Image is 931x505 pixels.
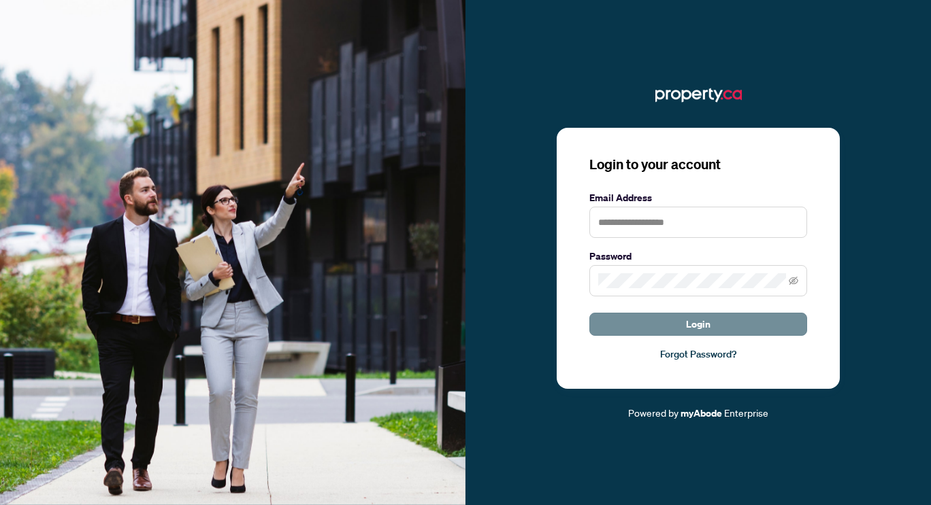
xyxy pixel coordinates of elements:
label: Email Address [589,190,807,205]
label: Password [589,249,807,264]
span: Enterprise [724,406,768,419]
button: Login [589,313,807,336]
span: Login [686,313,710,335]
a: Forgot Password? [589,347,807,362]
h3: Login to your account [589,155,807,174]
img: ma-logo [655,84,742,106]
a: myAbode [681,406,722,421]
span: Powered by [628,406,679,419]
span: eye-invisible [789,276,798,285]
